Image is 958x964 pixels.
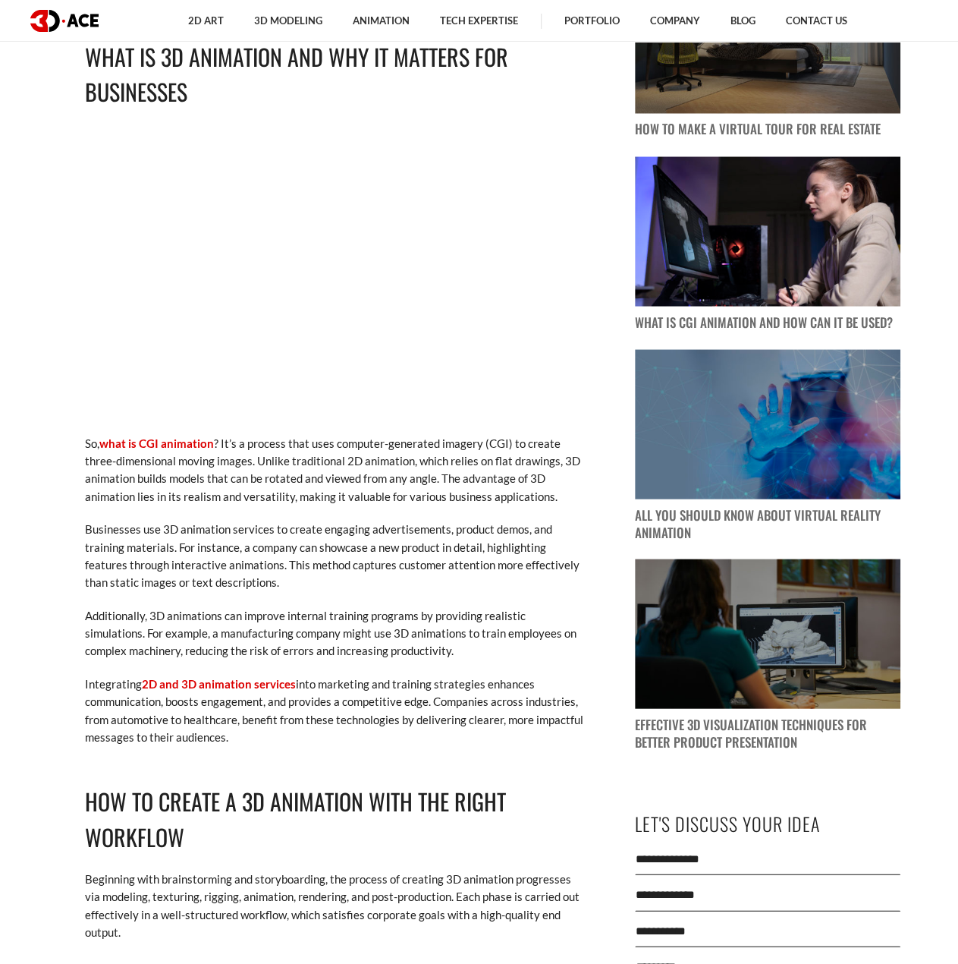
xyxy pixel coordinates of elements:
[635,121,900,138] p: How to Make a Virtual Tour for Real Estate
[99,436,214,449] a: what is CGI animation
[635,559,900,751] a: blog post image Effective 3D Visualization Techniques for Better Product Presentation
[85,783,586,855] h2: How to Create a 3D Animation with the Right Workflow
[85,434,586,506] p: So, ? It’s a process that uses computer-generated imagery (CGI) to create three-dimensional movin...
[85,870,586,941] p: Beginning with brainstorming and storyboarding, the process of creating 3D animation progresses v...
[635,716,900,751] p: Effective 3D Visualization Techniques for Better Product Presentation
[85,39,586,111] h2: What Is 3D Animation and Why It Matters for Businesses
[635,806,900,840] p: Let's Discuss Your Idea
[85,675,586,746] p: Integrating into marketing and training strategies enhances communication, boosts engagement, and...
[85,606,586,660] p: Additionally, 3D animations can improve internal training programs by providing realistic simulat...
[142,676,296,690] a: 2D and 3D animation services
[635,506,900,541] p: All You Should Know About Virtual Reality Animation
[635,349,900,499] img: blog post image
[635,156,900,331] a: blog post image What Is CGI Animation and How Can It Be Used?
[635,559,900,708] img: blog post image
[635,349,900,541] a: blog post image All You Should Know About Virtual Reality Animation
[85,520,586,591] p: Businesses use 3D animation services to create engaging advertisements, product demos, and traini...
[635,156,900,306] img: blog post image
[635,313,900,331] p: What Is CGI Animation and How Can It Be Used?
[30,10,99,32] img: logo dark
[85,125,586,414] iframe: 3D Animation Demo Reel [Portfolio]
